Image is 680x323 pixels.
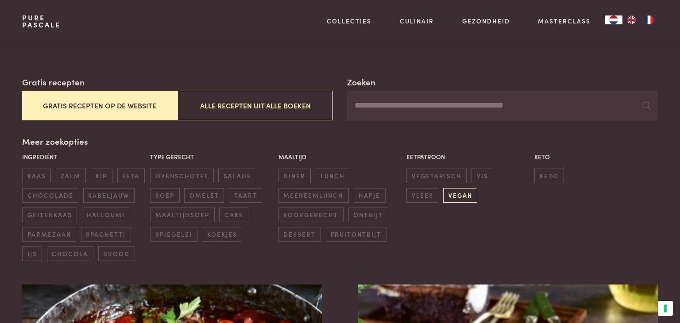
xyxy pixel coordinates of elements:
span: taart [229,188,262,203]
span: meeneemlunch [278,188,349,203]
span: diner [278,169,311,183]
div: Language [605,15,622,24]
label: Zoeken [347,76,375,88]
span: hapje [354,188,386,203]
span: kaas [22,169,51,183]
span: lunch [316,169,350,183]
span: feta [117,169,145,183]
span: omelet [184,188,224,203]
span: ijs [22,246,42,261]
p: Maaltijd [278,152,402,161]
span: chocola [47,246,93,261]
span: zalm [56,169,86,183]
span: soep [150,188,179,203]
button: Alle recepten uit alle boeken [178,91,333,120]
span: salade [218,169,256,183]
span: vis [471,169,493,183]
button: Gratis recepten op de website [22,91,178,120]
span: halloumi [82,208,130,222]
span: ontbijt [348,208,388,222]
span: kip [91,169,112,183]
span: spiegelei [150,227,197,242]
span: parmezaan [22,227,76,242]
span: vlees [406,188,438,203]
span: maaltijdsoep [150,208,214,222]
a: FR [640,15,658,24]
span: vegan [443,188,477,203]
button: Uw voorkeuren voor toestemming voor trackingtechnologieën [658,301,673,316]
p: Keto [534,152,658,161]
a: NL [605,15,622,24]
span: voorgerecht [278,208,344,222]
span: fruitontbijt [326,227,386,242]
span: cake [219,208,248,222]
p: Eetpatroon [406,152,530,161]
a: Collecties [327,16,371,26]
a: Masterclass [538,16,591,26]
a: Gezondheid [462,16,510,26]
a: PurePascale [22,14,61,28]
ul: Language list [622,15,658,24]
p: Type gerecht [150,152,274,161]
span: brood [98,246,135,261]
p: Ingrediënt [22,152,146,161]
a: EN [622,15,640,24]
label: Gratis recepten [22,76,85,88]
span: kabeljauw [83,188,135,203]
aside: Language selected: Nederlands [605,15,658,24]
span: ovenschotel [150,169,213,183]
span: koekjes [202,227,242,242]
span: spaghetti [81,227,131,242]
span: dessert [278,227,321,242]
span: geitenkaas [22,208,77,222]
span: chocolade [22,188,78,203]
span: keto [534,169,564,183]
span: vegetarisch [406,169,467,183]
a: Culinair [400,16,434,26]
